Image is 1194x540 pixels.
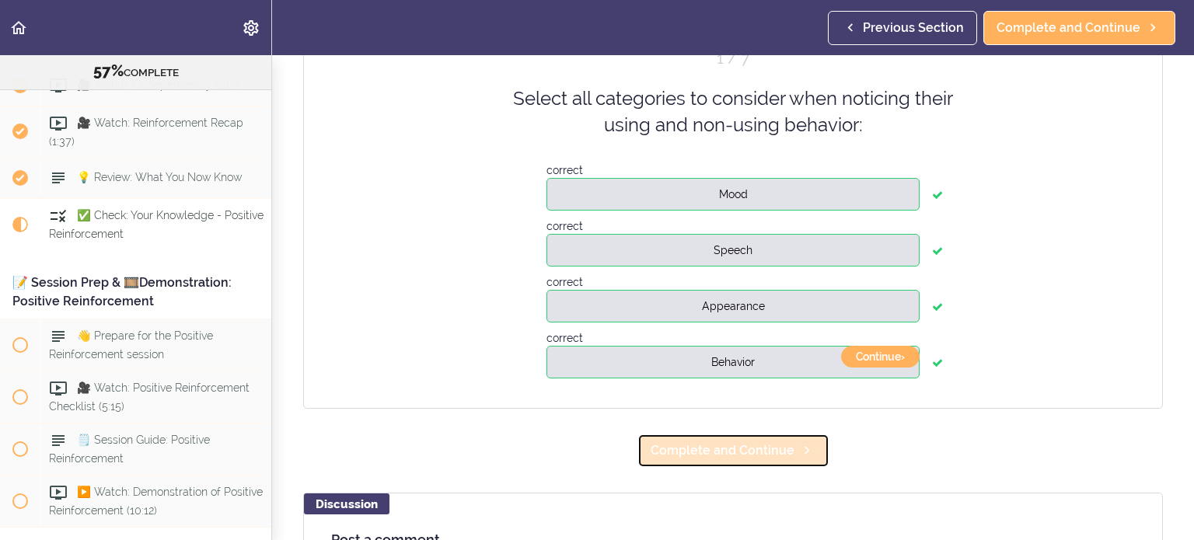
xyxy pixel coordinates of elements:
span: Appearance [702,299,765,312]
button: Behavior [546,345,920,378]
span: Complete and Continue [997,19,1140,37]
span: 🎥 Watch: Codependency (2:17) [77,78,239,91]
span: 🎥 Watch: Positive Reinforcement Checklist (5:15) [49,382,250,413]
span: correct [546,275,583,287]
button: Speech [546,233,920,266]
button: continue [841,346,920,368]
div: Discussion [304,493,389,514]
div: Select all categories to consider when noticing their using and non-using behavior: [508,85,958,139]
a: Previous Section [828,11,977,45]
a: Complete and Continue [983,11,1175,45]
span: 57% [93,61,124,80]
span: Behavior [711,355,755,368]
span: ✅ Check: Your Knowledge - Positive Reinforcement [49,210,264,240]
span: Mood [719,187,748,200]
svg: Back to course curriculum [9,19,28,37]
span: Complete and Continue [651,441,794,460]
button: Mood [546,177,920,210]
a: Complete and Continue [637,434,829,468]
svg: Settings Menu [242,19,260,37]
div: Question 1 out of 7 [546,47,920,70]
div: COMPLETE [19,61,252,82]
span: 🎥 Watch: Reinforcement Recap (1:37) [49,117,243,147]
span: correct [546,163,583,176]
span: 🗒️ Session Guide: Positive Reinforcement [49,434,210,465]
span: ▶️ Watch: Demonstration of Positive Reinforcement (10:12) [49,486,263,517]
span: correct [546,331,583,343]
span: correct [546,219,583,232]
span: 💡 Review: What You Now Know [77,172,242,184]
button: Appearance [546,289,920,322]
span: 👋 Prepare for the Positive Reinforcement session [49,330,213,361]
span: Speech [714,243,752,256]
span: Previous Section [863,19,964,37]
